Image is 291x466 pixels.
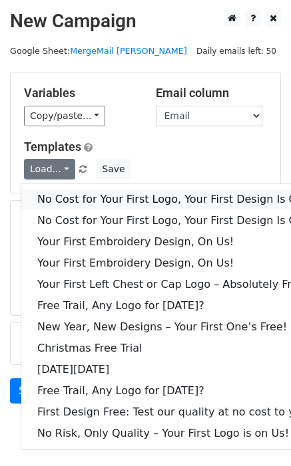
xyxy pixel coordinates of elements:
a: Load... [24,159,75,179]
button: Save [96,159,131,179]
span: Daily emails left: 50 [192,44,281,58]
a: Templates [24,140,81,154]
h5: Email column [156,86,268,100]
a: MergeMail [PERSON_NAME] [70,46,187,56]
a: Send [10,378,54,404]
iframe: Chat Widget [224,402,291,466]
small: Google Sheet: [10,46,187,56]
h2: New Campaign [10,10,281,33]
a: Daily emails left: 50 [192,46,281,56]
a: Copy/paste... [24,106,105,126]
h5: Variables [24,86,136,100]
